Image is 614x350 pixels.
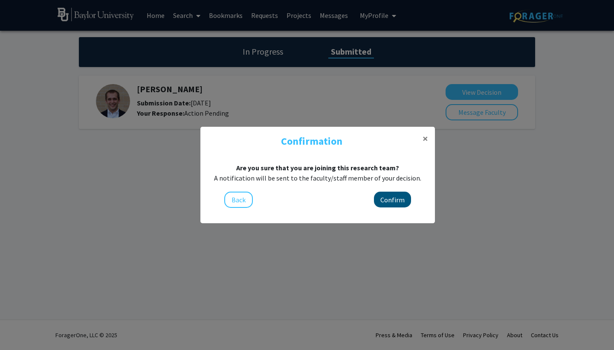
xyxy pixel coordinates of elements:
[416,127,435,151] button: Close
[236,163,399,172] b: Are you sure that you are joining this research team?
[207,134,416,149] h4: Confirmation
[423,132,428,145] span: ×
[207,173,428,183] div: A notification will be sent to the faculty/staff member of your decision.
[374,192,411,207] button: Confirm
[224,192,253,208] button: Back
[6,312,36,344] iframe: Chat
